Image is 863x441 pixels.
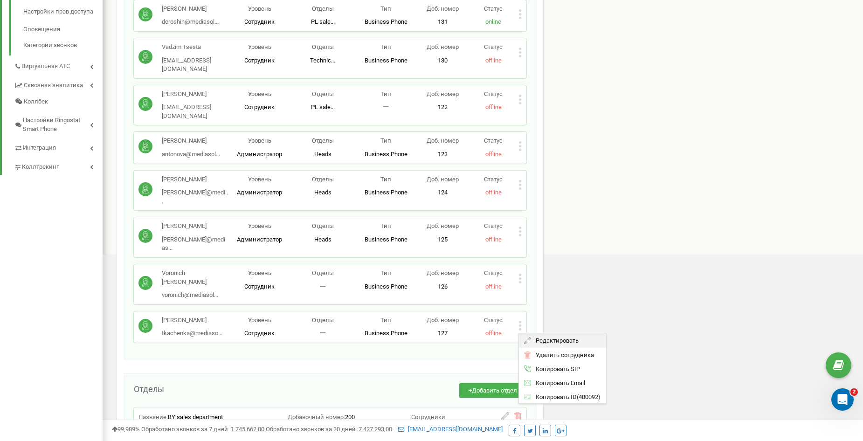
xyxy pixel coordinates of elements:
span: Уровень [248,317,271,324]
span: BY sales department [168,413,223,420]
button: +Добавить отдел [459,383,526,399]
span: Heads [314,151,331,158]
span: Коллтрекинг [22,163,59,172]
span: voronich@mediasol... [162,291,218,298]
p: 122 [418,103,468,112]
p: 125 [418,235,468,244]
span: 200 [345,413,355,420]
span: doroshin@mediasol... [162,18,219,25]
div: ( 480092 ) [519,390,606,404]
span: Интеграция [23,144,56,152]
p: [EMAIL_ADDRESS][DOMAIN_NAME] [162,56,228,74]
span: Статус [484,317,503,324]
span: Тип [380,43,391,50]
span: Доб. номер [427,317,459,324]
a: [EMAIL_ADDRESS][DOMAIN_NAME] [398,426,503,433]
span: Уровень [248,137,271,144]
span: Тип [380,222,391,229]
span: Тип [380,317,391,324]
span: Статус [484,137,503,144]
span: [PERSON_NAME]@medi... [162,189,228,205]
span: offline [485,283,502,290]
span: Тип [380,5,391,12]
span: Обработано звонков за 7 дней : [141,426,264,433]
iframe: Intercom live chat [831,388,854,411]
p: [PERSON_NAME] [162,175,228,184]
span: Сотрудники [411,413,445,420]
a: Категории звонков [23,39,103,50]
span: Уровень [248,43,271,50]
a: Настройки прав доступа [23,3,103,21]
span: Отделы [312,176,334,183]
span: Business Phone [365,18,407,25]
span: Копировать ID [532,394,577,400]
span: Сквозная аналитика [24,81,83,90]
span: offline [485,151,502,158]
p: 131 [418,18,468,27]
span: Heads [314,236,331,243]
p: 130 [418,56,468,65]
p: Voronich [PERSON_NAME] [162,269,228,286]
span: Сотрудник [244,283,275,290]
u: 7 427 293,00 [359,426,392,433]
span: Отделы [312,137,334,144]
span: Статус [484,269,503,276]
p: [PERSON_NAME] [162,137,220,145]
span: Коллбек [24,97,48,106]
span: online [485,18,501,25]
span: Доб. номер [427,269,459,276]
span: Доб. номер [427,5,459,12]
p: 126 [418,283,468,291]
span: offline [485,103,502,110]
span: Уровень [248,176,271,183]
span: Сотрудник [244,18,275,25]
span: Business Phone [365,151,407,158]
a: Сквозная аналитика [14,75,103,94]
span: Удалить сотрудника [532,352,594,358]
p: [PERSON_NAME] [162,222,228,231]
a: Виртуальная АТС [14,55,103,75]
span: Доб. номер [427,222,459,229]
span: Сотрудник [244,330,275,337]
span: Technic... [310,57,335,64]
p: [PERSON_NAME] [162,5,219,14]
span: Доб. номер [427,90,459,97]
span: Копировать Email [532,380,586,386]
span: Статус [484,222,503,229]
span: Отделы [312,222,334,229]
span: Уровень [248,269,271,276]
span: antonova@mediasol... [162,151,220,158]
span: Добавить отдел [472,387,517,394]
span: Уровень [248,5,271,12]
a: Интеграция [14,137,103,156]
span: Доб. номер [427,176,459,183]
span: 2 [850,388,858,396]
span: offline [485,236,502,243]
span: Администратор [237,189,282,196]
span: Статус [484,43,503,50]
span: Отделы [312,317,334,324]
span: Отделы [312,43,334,50]
p: Vadzim Tsesta [162,43,228,52]
span: Business Phone [365,236,407,243]
span: 99,989% [112,426,140,433]
p: [EMAIL_ADDRESS][DOMAIN_NAME] [162,103,228,120]
span: Business Phone [365,283,407,290]
p: 127 [418,329,468,338]
p: [PERSON_NAME] [162,316,222,325]
span: Heads [314,189,331,196]
span: Отделы [312,90,334,97]
a: Оповещения [23,21,103,39]
p: 一 [354,103,418,112]
span: Отделы [134,384,164,394]
p: 124 [418,188,468,197]
span: Настройки Ringostat Smart Phone [23,116,90,133]
span: Business Phone [365,57,407,64]
span: Тип [380,269,391,276]
span: Уровень [248,90,271,97]
span: Business Phone [365,189,407,196]
span: PL sale... [311,18,335,25]
span: Администратор [237,151,282,158]
span: Тип [380,90,391,97]
span: Копировать SIP [532,366,580,372]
